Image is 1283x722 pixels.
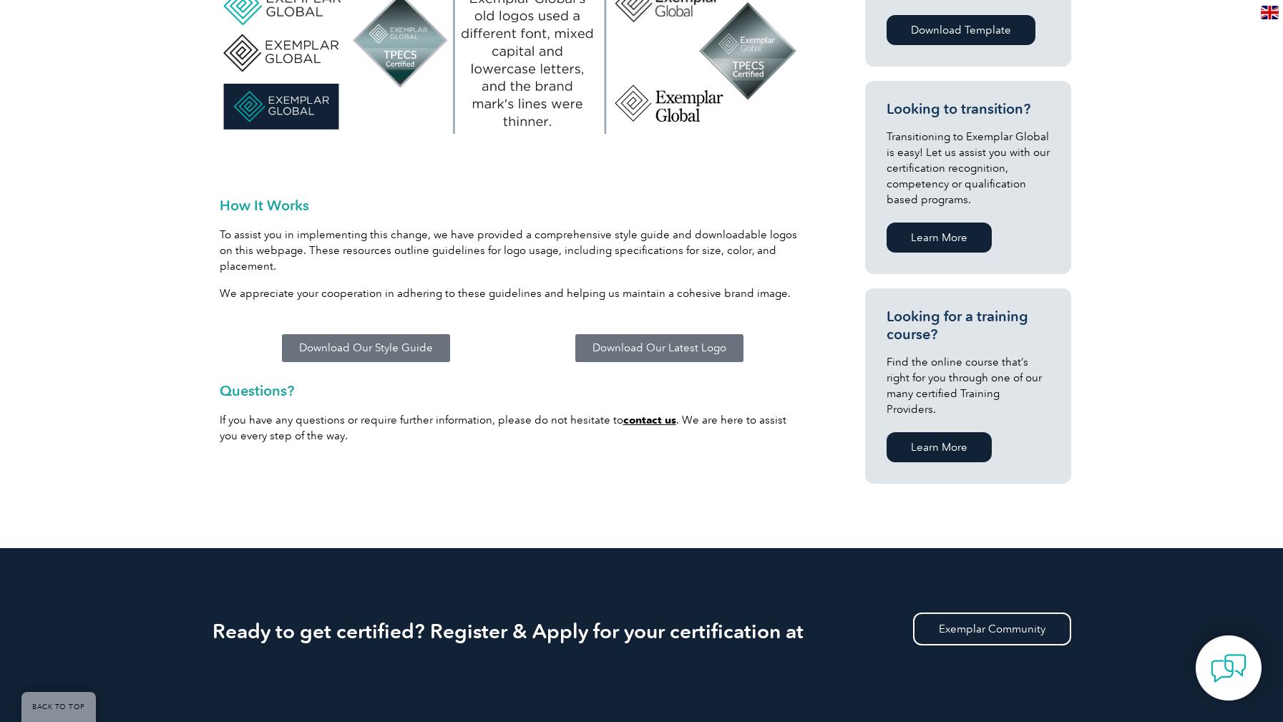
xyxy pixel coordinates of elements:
img: en [1261,6,1279,19]
h3: Questions? [220,384,806,398]
h3: Looking for a training course? [887,308,1050,343]
img: contact-chat.png [1211,650,1247,686]
a: Exemplar Community [913,613,1071,645]
span: Download Our Latest Logo [592,343,726,353]
h3: Looking to transition? [887,100,1050,118]
a: Learn More [887,432,992,462]
a: BACK TO TOP [21,692,96,722]
a: Download Our Style Guide [282,334,450,362]
h3: How It Works [220,198,806,213]
p: Find the online course that’s right for you through one of our many certified Training Providers. [887,354,1050,417]
p: We appreciate your cooperation in adhering to these guidelines and helping us maintain a cohesive... [220,286,806,301]
span: Download Our Style Guide [299,343,433,353]
p: If you have any questions or require further information, please do not hesitate to . We are here... [220,412,806,444]
p: To assist you in implementing this change, we have provided a comprehensive style guide and downl... [220,227,806,274]
h2: Ready to get certified? Register & Apply for your certification at [213,620,1071,643]
a: Download Our Latest Logo [575,334,743,362]
a: Learn More [887,223,992,253]
a: Download Template [887,15,1035,45]
a: contact us [623,414,676,426]
p: Transitioning to Exemplar Global is easy! Let us assist you with our certification recognition, c... [887,129,1050,208]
